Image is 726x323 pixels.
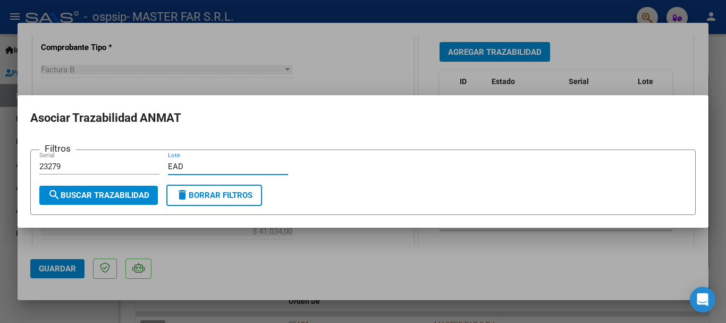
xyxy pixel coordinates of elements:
[166,185,262,206] button: Borrar Filtros
[39,186,158,205] button: Buscar Trazabilidad
[176,191,252,200] span: Borrar Filtros
[39,142,76,155] h3: Filtros
[48,191,149,200] span: Buscar Trazabilidad
[30,108,696,128] h2: Asociar Trazabilidad ANMAT
[690,287,715,312] div: Open Intercom Messenger
[176,188,189,201] mat-icon: delete
[48,188,61,201] mat-icon: search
